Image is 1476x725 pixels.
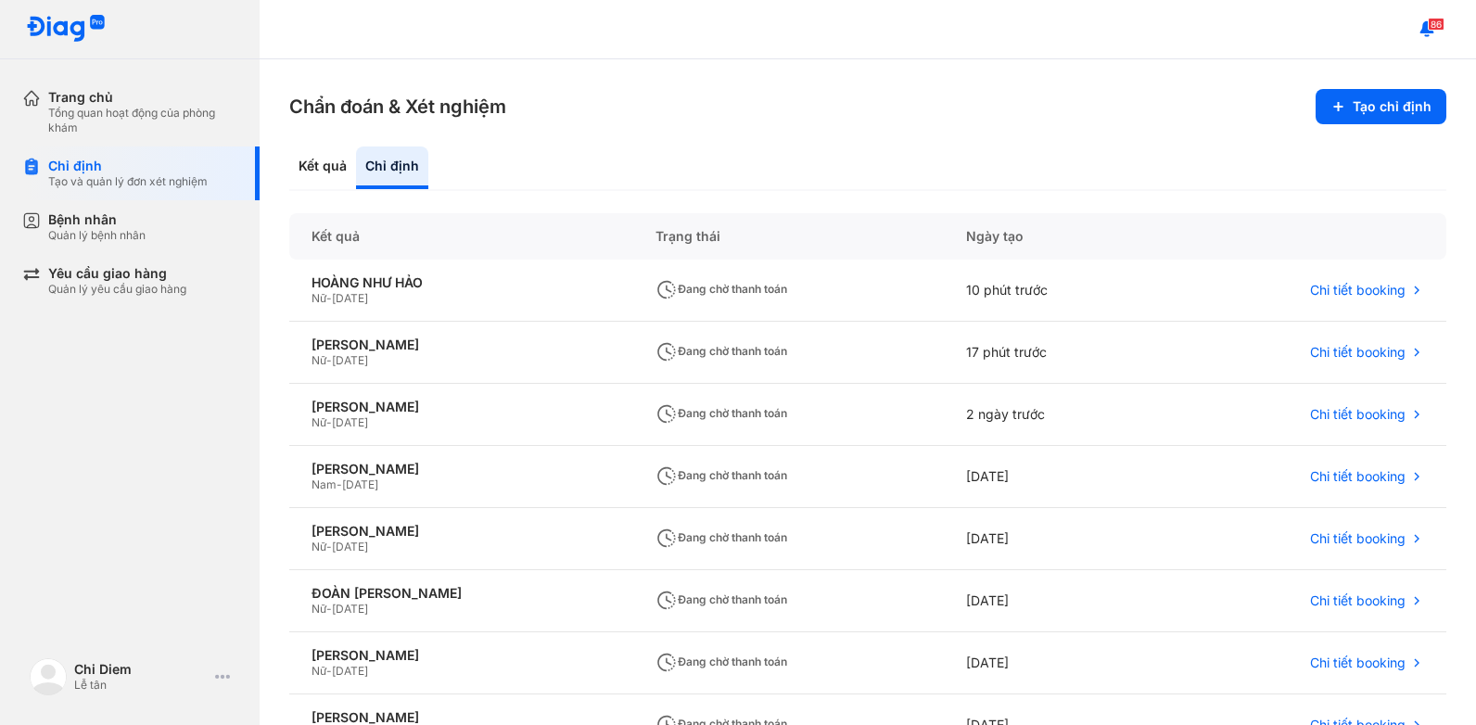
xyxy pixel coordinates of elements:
div: Kết quả [289,213,633,260]
div: [PERSON_NAME] [312,399,611,415]
div: Lễ tân [74,678,208,693]
div: 17 phút trước [944,322,1166,384]
div: Trang chủ [48,89,237,106]
div: [DATE] [944,508,1166,570]
div: Ngày tạo [944,213,1166,260]
span: [DATE] [332,415,368,429]
span: [DATE] [332,540,368,553]
span: Chi tiết booking [1310,655,1406,671]
div: [PERSON_NAME] [312,523,611,540]
span: - [337,477,342,491]
span: Đang chờ thanh toán [655,406,787,420]
div: 2 ngày trước [944,384,1166,446]
img: logo [26,15,106,44]
div: [DATE] [944,632,1166,694]
span: Chi tiết booking [1310,344,1406,361]
span: [DATE] [332,353,368,367]
span: - [326,602,332,616]
div: Quản lý yêu cầu giao hàng [48,282,186,297]
span: Đang chờ thanh toán [655,344,787,358]
span: [DATE] [342,477,378,491]
div: Kết quả [289,146,356,189]
span: - [326,664,332,678]
span: Chi tiết booking [1310,592,1406,609]
span: Đang chờ thanh toán [655,530,787,544]
span: Nữ [312,540,326,553]
span: - [326,415,332,429]
span: Chi tiết booking [1310,406,1406,423]
span: Chi tiết booking [1310,282,1406,299]
span: Chi tiết booking [1310,530,1406,547]
span: Chi tiết booking [1310,468,1406,485]
span: [DATE] [332,291,368,305]
div: [DATE] [944,570,1166,632]
div: Chỉ định [48,158,208,174]
span: [DATE] [332,602,368,616]
span: Nữ [312,291,326,305]
div: Tạo và quản lý đơn xét nghiệm [48,174,208,189]
span: Nữ [312,602,326,616]
div: Bệnh nhân [48,211,146,228]
img: logo [30,658,67,695]
h3: Chẩn đoán & Xét nghiệm [289,94,506,120]
div: ĐOÀN [PERSON_NAME] [312,585,611,602]
div: [DATE] [944,446,1166,508]
div: Tổng quan hoạt động của phòng khám [48,106,237,135]
div: [PERSON_NAME] [312,461,611,477]
span: 86 [1428,18,1444,31]
div: Quản lý bệnh nhân [48,228,146,243]
div: Trạng thái [633,213,944,260]
span: Đang chờ thanh toán [655,282,787,296]
span: [DATE] [332,664,368,678]
div: Yêu cầu giao hàng [48,265,186,282]
span: - [326,291,332,305]
span: Nữ [312,415,326,429]
span: Nữ [312,353,326,367]
div: 10 phút trước [944,260,1166,322]
span: - [326,540,332,553]
span: Nữ [312,664,326,678]
span: Nam [312,477,337,491]
span: Đang chờ thanh toán [655,655,787,668]
button: Tạo chỉ định [1316,89,1446,124]
div: Chi Diem [74,661,208,678]
div: [PERSON_NAME] [312,647,611,664]
div: [PERSON_NAME] [312,337,611,353]
span: Đang chờ thanh toán [655,468,787,482]
div: Chỉ định [356,146,428,189]
div: HOÀNG NHƯ HẢO [312,274,611,291]
span: - [326,353,332,367]
span: Đang chờ thanh toán [655,592,787,606]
